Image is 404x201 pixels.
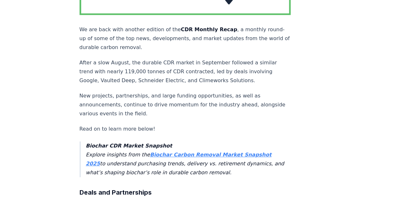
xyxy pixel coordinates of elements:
p: New projects, partnerships, and large funding opportunities, as well as announcements, continue t... [80,91,291,118]
p: We are back with another edition of the , a monthly round-up of some of the top news, development... [80,25,291,52]
strong: CDR Monthly Recap [181,26,237,32]
a: Biochar Carbon Removal Market Snapshot 2025 [86,152,271,167]
strong: Biochar CDR Market Snapshot [86,143,172,149]
strong: Deals and Partnerships [80,189,152,196]
p: Read on to learn more below! [80,125,291,133]
em: Explore insights from the to understand purchasing trends, delivery vs. retirement dynamics, and ... [86,143,284,176]
p: After a slow August, the durable CDR market in September followed a similar trend with nearly 119... [80,58,291,85]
